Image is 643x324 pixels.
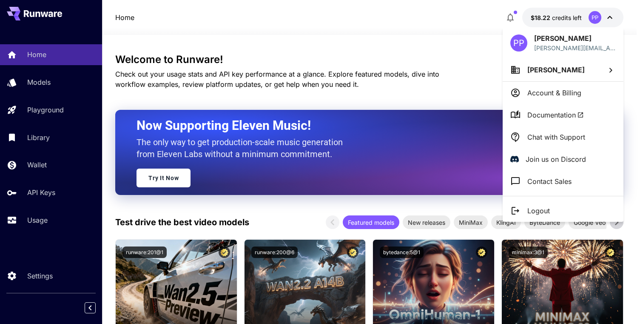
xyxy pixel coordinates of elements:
div: peter.jj99999@gmail.com [534,43,616,52]
span: Documentation [527,110,584,120]
p: Chat with Support [527,132,585,142]
span: [PERSON_NAME] [527,66,585,74]
p: Join us on Discord [526,154,586,164]
div: PP [510,34,527,52]
p: Contact Sales [527,176,572,186]
p: Logout [527,206,550,216]
button: [PERSON_NAME] [503,58,623,81]
p: [PERSON_NAME] [534,33,616,43]
p: [PERSON_NAME][EMAIL_ADDRESS][DOMAIN_NAME] [534,43,616,52]
p: Account & Billing [527,88,581,98]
